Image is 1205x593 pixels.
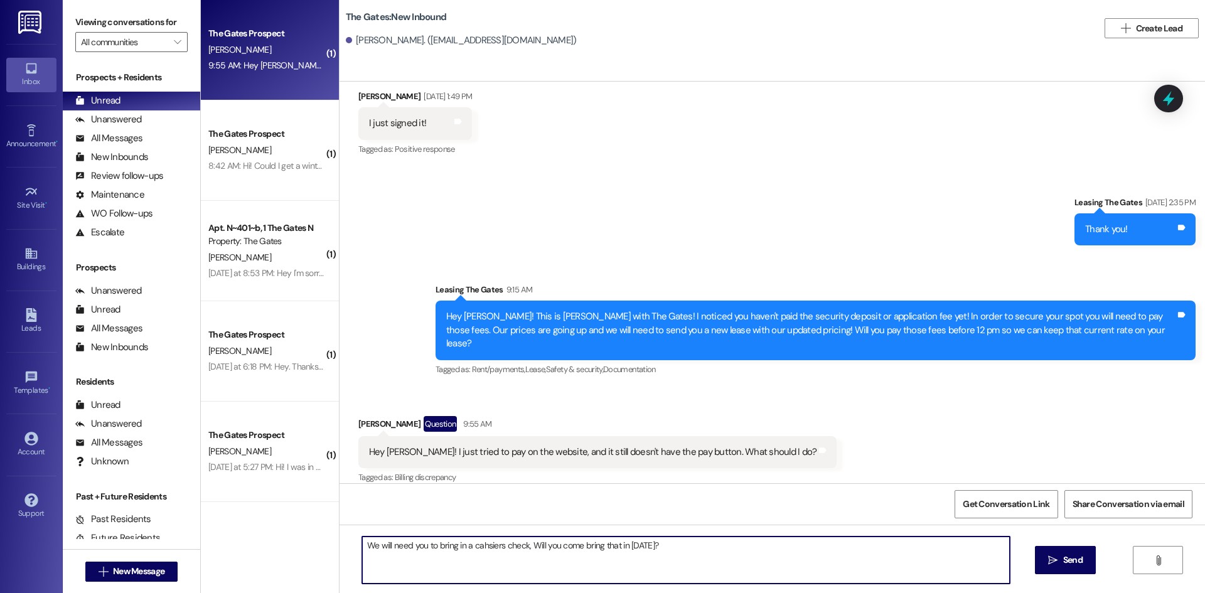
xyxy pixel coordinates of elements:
div: 9:15 AM [503,283,532,296]
span: Lease , [525,364,546,375]
div: 9:55 AM: Hey [PERSON_NAME]! I just tried to pay on the website, and it still doesn't have the pay... [208,60,655,71]
div: New Inbounds [75,341,148,354]
div: [PERSON_NAME] [358,90,472,107]
div: [PERSON_NAME] [358,416,837,436]
span: Documentation [603,364,656,375]
div: Tagged as: [436,360,1196,378]
span: [PERSON_NAME] [208,345,271,356]
span: [PERSON_NAME] [208,252,271,263]
span: • [48,384,50,393]
i:  [1154,555,1163,565]
div: Unread [75,94,120,107]
span: [PERSON_NAME] [208,446,271,457]
i:  [1121,23,1130,33]
span: [PERSON_NAME] [208,44,271,55]
textarea: We will need you to bring in a cahsiers check, Will you come bring that in [DATE]? [362,537,1010,584]
div: I just signed it! [369,117,426,130]
div: 8:42 AM: Hi! Could I get a winter contract sent over? Thank you! [208,160,439,171]
div: Unanswered [75,113,142,126]
button: New Message [85,562,178,582]
div: Apt. N~401~b, 1 The Gates N [208,222,324,235]
i:  [174,37,181,47]
button: Create Lead [1105,18,1199,38]
div: Tagged as: [358,140,472,158]
div: Past Residents [75,513,151,526]
span: • [45,199,47,208]
button: Share Conversation via email [1064,490,1192,518]
div: Past + Future Residents [63,490,200,503]
button: Send [1035,546,1096,574]
div: [DATE] at 6:18 PM: Hey. Thanks for reaching out. I won't need the pass. Thanks! [208,361,490,372]
span: Safety & security , [546,364,603,375]
a: Inbox [6,58,56,92]
span: [PERSON_NAME] [208,144,271,156]
div: Maintenance [75,188,144,201]
span: Share Conversation via email [1073,498,1184,511]
i:  [1048,555,1058,565]
div: Escalate [75,226,124,239]
div: Property: The Gates [208,235,324,248]
span: • [56,137,58,146]
span: Rent/payments , [472,364,525,375]
div: [DATE] at 5:27 PM: Hi! I was in class so I didn't see this. I can do it asap!! [208,461,463,473]
a: Account [6,428,56,462]
div: [DATE] 1:49 PM [420,90,472,103]
div: All Messages [75,132,142,145]
div: Prospects + Residents [63,71,200,84]
span: Billing discrepancy [395,472,456,483]
div: Tagged as: [358,468,837,486]
div: Leasing The Gates [436,283,1196,301]
a: Leads [6,304,56,338]
div: [DATE] 2:35 PM [1142,196,1196,209]
span: New Message [113,565,164,578]
span: Send [1063,553,1083,567]
div: The Gates Prospect [208,328,324,341]
label: Viewing conversations for [75,13,188,32]
div: Review follow-ups [75,169,163,183]
div: The Gates Prospect [208,429,324,442]
div: Prospects [63,261,200,274]
div: Unanswered [75,284,142,297]
div: Unknown [75,455,129,468]
img: ResiDesk Logo [18,11,44,34]
a: Support [6,489,56,523]
div: WO Follow-ups [75,207,153,220]
div: [DATE] at 8:53 PM: Hey I'm sorry I didn't get around to it [DATE]! Just to clarify- is the premiu... [208,267,843,279]
div: The Gates Prospect [208,27,324,40]
div: Future Residents [75,532,160,545]
div: All Messages [75,436,142,449]
div: Unanswered [75,417,142,430]
div: Unread [75,398,120,412]
div: Residents [63,375,200,388]
span: Get Conversation Link [963,498,1049,511]
a: Site Visit • [6,181,56,215]
div: Thank you! [1085,223,1128,236]
b: The Gates: New Inbound [346,11,446,24]
i:  [99,567,108,577]
div: Hey [PERSON_NAME]! I just tried to pay on the website, and it still doesn't have the pay button. ... [369,446,817,459]
span: Positive response [395,144,455,154]
div: Leasing The Gates [1074,196,1196,213]
div: Question [424,416,457,432]
span: Create Lead [1136,22,1182,35]
a: Templates • [6,366,56,400]
input: All communities [81,32,168,52]
div: [PERSON_NAME]. ([EMAIL_ADDRESS][DOMAIN_NAME]) [346,34,577,47]
div: Hey [PERSON_NAME]! This is [PERSON_NAME] with The Gates! I noticed you haven't paid the security ... [446,310,1176,350]
button: Get Conversation Link [955,490,1058,518]
a: Buildings [6,243,56,277]
div: The Gates Prospect [208,127,324,141]
div: New Inbounds [75,151,148,164]
div: All Messages [75,322,142,335]
div: 9:55 AM [460,417,491,430]
div: Unread [75,303,120,316]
